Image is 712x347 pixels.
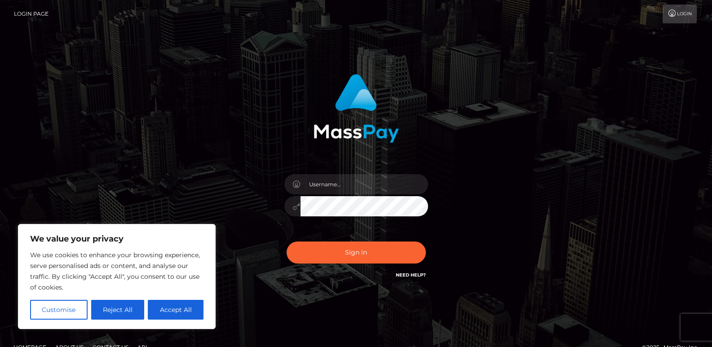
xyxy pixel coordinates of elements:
img: MassPay Login [314,74,399,143]
div: We value your privacy [18,224,216,329]
a: Need Help? [396,272,426,278]
button: Accept All [148,300,203,320]
button: Sign in [287,242,426,264]
p: We use cookies to enhance your browsing experience, serve personalised ads or content, and analys... [30,250,203,293]
a: Login Page [14,4,49,23]
p: We value your privacy [30,233,203,244]
a: Login [663,4,697,23]
button: Customise [30,300,88,320]
button: Reject All [91,300,145,320]
input: Username... [301,174,428,194]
